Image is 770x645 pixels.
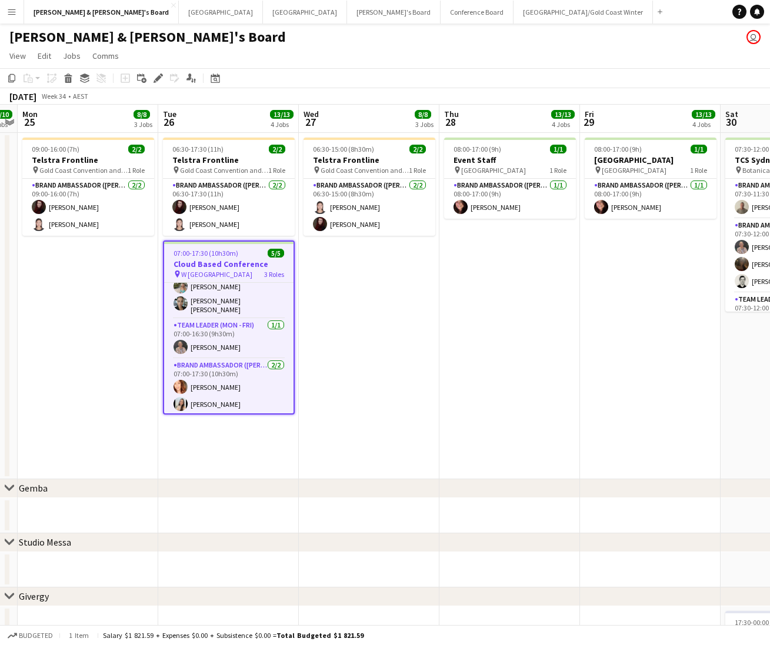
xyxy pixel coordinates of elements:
span: Gold Coast Convention and Exhibition Centre [321,166,409,175]
span: View [9,51,26,61]
span: 1 Role [409,166,426,175]
button: [PERSON_NAME]'s Board [347,1,441,24]
button: [GEOGRAPHIC_DATA] [263,1,347,24]
app-job-card: 06:30-17:30 (11h)2/2Telstra Frontline Gold Coast Convention and Exhibition Centre1 RoleBrand Amba... [163,138,295,236]
div: 3 Jobs [415,120,434,129]
a: Edit [33,48,56,64]
span: 25 [21,115,38,129]
span: 1/1 [550,145,566,153]
app-card-role: Brand Ambassador ([PERSON_NAME])2/207:00-16:30 (9h30m)[PERSON_NAME][PERSON_NAME] [PERSON_NAME] [164,258,294,319]
a: View [5,48,31,64]
div: Givergy [19,590,49,602]
span: 3 Roles [264,270,284,279]
span: Total Budgeted $1 821.59 [276,631,364,640]
span: 8/8 [415,110,431,119]
app-card-role: Brand Ambassador ([PERSON_NAME])2/206:30-15:00 (8h30m)[PERSON_NAME][PERSON_NAME] [304,179,435,236]
app-job-card: 06:30-15:00 (8h30m)2/2Telstra Frontline Gold Coast Convention and Exhibition Centre1 RoleBrand Am... [304,138,435,236]
app-job-card: 07:00-17:30 (10h30m)5/5Cloud Based Conference W [GEOGRAPHIC_DATA]3 RolesBrand Ambassador ([PERSON... [163,240,295,415]
span: [GEOGRAPHIC_DATA] [602,166,666,175]
app-card-role: Brand Ambassador ([PERSON_NAME])2/206:30-17:30 (11h)[PERSON_NAME][PERSON_NAME] [163,179,295,236]
button: [GEOGRAPHIC_DATA] [179,1,263,24]
h3: Telstra Frontline [304,155,435,165]
span: 30 [724,115,738,129]
span: Tue [163,109,176,119]
div: 4 Jobs [552,120,574,129]
h3: [GEOGRAPHIC_DATA] [585,155,716,165]
span: 13/13 [692,110,715,119]
button: [GEOGRAPHIC_DATA]/Gold Coast Winter [514,1,653,24]
app-user-avatar: Jenny Tu [746,30,761,44]
span: 2/2 [128,145,145,153]
button: Conference Board [441,1,514,24]
h3: Cloud Based Conference [164,259,294,269]
app-card-role: Brand Ambassador ([PERSON_NAME])1/108:00-17:00 (9h)[PERSON_NAME] [585,179,716,219]
span: 1 Role [690,166,707,175]
span: 5/5 [268,249,284,258]
div: [DATE] [9,91,36,102]
span: 29 [583,115,594,129]
span: W [GEOGRAPHIC_DATA] [181,270,252,279]
span: Budgeted [19,631,53,640]
span: 06:30-15:00 (8h30m) [313,145,374,153]
div: Studio Messa [19,536,71,548]
span: Jobs [63,51,81,61]
span: 1 Role [128,166,145,175]
span: 07:00-17:30 (10h30m) [174,249,238,258]
div: Gemba [19,482,48,494]
app-card-role: Team Leader (Mon - Fri)1/107:00-16:30 (9h30m)[PERSON_NAME] [164,319,294,359]
button: Budgeted [6,629,55,642]
span: Thu [444,109,459,119]
div: AEST [73,92,88,101]
span: 2/2 [409,145,426,153]
span: Comms [92,51,119,61]
span: 13/13 [270,110,294,119]
span: 28 [442,115,459,129]
span: Week 34 [39,92,68,101]
div: Salary $1 821.59 + Expenses $0.00 + Subsistence $0.00 = [103,631,364,640]
a: Jobs [58,48,85,64]
app-job-card: 08:00-17:00 (9h)1/1Event Staff [GEOGRAPHIC_DATA]1 RoleBrand Ambassador ([PERSON_NAME])1/108:00-17... [444,138,576,219]
span: 09:00-16:00 (7h) [32,145,79,153]
span: Sat [725,109,738,119]
span: [GEOGRAPHIC_DATA] [461,166,526,175]
span: 1 Role [268,166,285,175]
span: 1/1 [691,145,707,153]
app-card-role: Brand Ambassador ([PERSON_NAME])2/209:00-16:00 (7h)[PERSON_NAME][PERSON_NAME] [22,179,154,236]
span: Wed [304,109,319,119]
span: Gold Coast Convention and Exhibition Centre [180,166,268,175]
app-job-card: 08:00-17:00 (9h)1/1[GEOGRAPHIC_DATA] [GEOGRAPHIC_DATA]1 RoleBrand Ambassador ([PERSON_NAME])1/108... [585,138,716,219]
span: Gold Coast Convention and Exhibition Centre [39,166,128,175]
button: [PERSON_NAME] & [PERSON_NAME]'s Board [24,1,179,24]
h3: Telstra Frontline [163,155,295,165]
span: 2/2 [269,145,285,153]
span: 08:00-17:00 (9h) [594,145,642,153]
span: Mon [22,109,38,119]
h3: Telstra Frontline [22,155,154,165]
span: 08:00-17:00 (9h) [454,145,501,153]
span: 13/13 [551,110,575,119]
a: Comms [88,48,124,64]
span: 26 [161,115,176,129]
h1: [PERSON_NAME] & [PERSON_NAME]'s Board [9,28,286,46]
div: 3 Jobs [134,120,152,129]
h3: Event Staff [444,155,576,165]
app-job-card: 09:00-16:00 (7h)2/2Telstra Frontline Gold Coast Convention and Exhibition Centre1 RoleBrand Ambas... [22,138,154,236]
app-card-role: Brand Ambassador ([PERSON_NAME])2/207:00-17:30 (10h30m)[PERSON_NAME][PERSON_NAME] [164,359,294,416]
div: 4 Jobs [692,120,715,129]
span: 1 Role [549,166,566,175]
span: 1 item [65,631,93,640]
span: 8/8 [134,110,150,119]
span: Edit [38,51,51,61]
span: Fri [585,109,594,119]
span: 27 [302,115,319,129]
span: 06:30-17:30 (11h) [172,145,224,153]
app-card-role: Brand Ambassador ([PERSON_NAME])1/108:00-17:00 (9h)[PERSON_NAME] [444,179,576,219]
div: 4 Jobs [271,120,293,129]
